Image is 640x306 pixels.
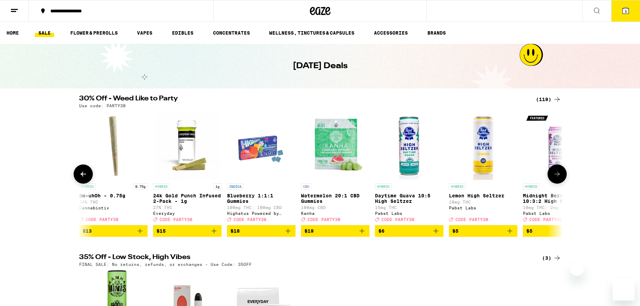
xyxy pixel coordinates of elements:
[523,111,591,180] img: Pabst Labs - Midnight Berries 10:3:2 High Seltzer
[536,95,561,103] a: (119)
[3,29,22,37] a: HOME
[227,183,243,189] p: INDICA
[613,279,635,301] iframe: Button to launch messaging window
[301,211,369,216] div: Kanha
[153,111,222,225] a: Open page for 24k Gold Punch Infused 2-Pack - 1g from Everyday
[153,111,222,180] img: Everyday - 24k Gold Punch Infused 2-Pack - 1g
[79,206,148,210] div: Cannabiotix
[133,183,148,189] p: 0.75g
[168,29,197,37] a: EDIBLES
[529,217,562,222] span: CODE PARTY30
[449,111,517,225] a: Open page for Lemon High Seltzer from Pabst Labs
[86,217,118,222] span: CODE PARTY30
[79,103,126,108] p: Use code: PARTY30
[293,60,348,72] h1: [DATE] Deals
[227,193,296,204] p: Blueberry 1:1:1 Gummies
[381,217,414,222] span: CODE PARTY30
[153,211,222,216] div: Everyday
[301,111,369,180] img: Kanha - Watermelon 20:1 CBD Gummies
[304,228,314,234] span: $19
[227,111,296,225] a: Open page for Blueberry 1:1:1 Gummies from Highatus Powered by Cannabiotix
[160,217,192,222] span: CODE PARTY30
[308,217,340,222] span: CODE PARTY30
[266,29,358,37] a: WELLNESS, TINCTURES & CAPSULES
[449,193,517,198] p: Lemon High Seltzer
[455,217,488,222] span: CODE PARTY30
[449,206,517,210] div: Pabst Labs
[375,183,391,189] p: HYBRID
[542,254,561,262] a: (3)
[375,111,443,180] img: Pabst Labs - Daytime Guava 10:5 High Seltzer
[523,193,591,204] p: Midnight Berries 10:3:2 High Seltzer
[523,111,591,225] a: Open page for Midnight Berries 10:3:2 High Seltzer from Pabst Labs
[227,211,296,216] div: Highatus Powered by Cannabiotix
[79,111,148,225] a: Open page for Gm-uhOh - 0.75g from Cannabiotix
[153,183,170,189] p: HYBRID
[371,29,411,37] a: ACCESSORIES
[79,262,252,267] p: FINAL SALE: No returns, refunds, or exchanges - Use Code: 35OFF
[227,111,296,180] img: Highatus Powered by Cannabiotix - Blueberry 1:1:1 Gummies
[449,183,465,189] p: HYBRID
[449,225,517,237] button: Add to bag
[79,254,528,262] h2: 35% Off - Low Stock, High Vibes
[79,225,148,237] button: Add to bag
[213,183,222,189] p: 1g
[375,111,443,225] a: Open page for Daytime Guava 10:5 High Seltzer from Pabst Labs
[230,228,240,234] span: $18
[375,205,443,210] p: 15mg THC
[153,205,222,210] p: 27% THC
[156,228,166,234] span: $15
[301,111,369,225] a: Open page for Watermelon 20:1 CBD Gummies from Kanha
[523,183,539,189] p: HYBRID
[452,228,459,234] span: $5
[210,29,253,37] a: CONCENTRATES
[523,205,591,210] p: 10mg THC: 2mg CBD
[35,29,54,37] a: SALE
[301,225,369,237] button: Add to bag
[449,200,517,204] p: 10mg THC
[611,0,640,22] button: 3
[79,183,96,189] p: HYBRID
[67,29,121,37] a: FLOWER & PREROLLS
[79,193,148,198] p: Gm-uhOh - 0.75g
[378,228,385,234] span: $6
[570,262,584,276] iframe: Close message
[301,193,369,204] p: Watermelon 20:1 CBD Gummies
[301,205,369,210] p: 100mg CBD
[424,29,449,37] a: BRANDS
[375,211,443,216] div: Pabst Labs
[83,228,92,234] span: $13
[625,9,627,13] span: 3
[79,95,528,103] h2: 30% Off - Weed Like to Party
[79,200,148,204] p: 34% THC
[301,183,311,189] p: CBD
[79,111,148,180] img: Cannabiotix - Gm-uhOh - 0.75g
[234,217,266,222] span: CODE PARTY30
[523,225,591,237] button: Add to bag
[153,225,222,237] button: Add to bag
[375,225,443,237] button: Add to bag
[134,29,156,37] a: VAPES
[153,193,222,204] p: 24k Gold Punch Infused 2-Pack - 1g
[227,205,296,210] p: 100mg THC: 100mg CBD
[526,228,532,234] span: $5
[375,193,443,204] p: Daytime Guava 10:5 High Seltzer
[523,211,591,216] div: Pabst Labs
[449,111,517,180] img: Pabst Labs - Lemon High Seltzer
[227,225,296,237] button: Add to bag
